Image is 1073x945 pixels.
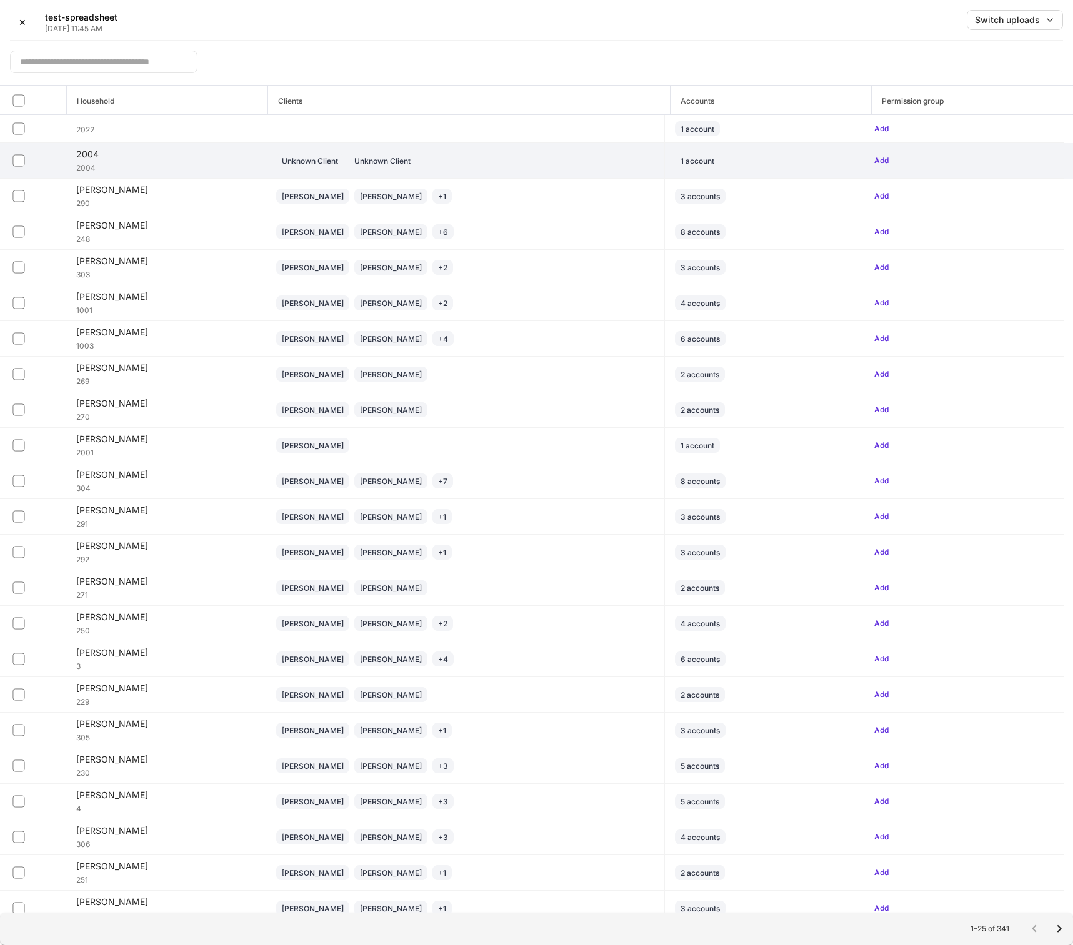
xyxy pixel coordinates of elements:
[282,796,344,808] div: [PERSON_NAME]
[874,225,889,238] div: Add
[76,753,255,766] div: [PERSON_NAME]
[66,606,266,641] td: Allen
[268,95,302,107] h6: Clients
[681,831,720,843] div: 4 accounts
[282,903,344,914] div: [PERSON_NAME]
[438,725,446,736] div: + 1
[10,10,35,35] button: ✕
[45,11,117,24] h5: test-spreadsheet
[76,290,255,303] div: [PERSON_NAME]
[66,641,266,677] td: Allen
[671,86,871,114] span: Accounts
[282,369,344,380] div: [PERSON_NAME]
[282,511,344,523] div: [PERSON_NAME]
[874,581,889,594] div: Add
[681,155,714,167] div: 1 account
[76,540,255,552] div: [PERSON_NAME]
[282,760,344,772] div: [PERSON_NAME]
[360,297,422,309] div: [PERSON_NAME]
[282,440,344,452] div: [PERSON_NAME]
[438,760,448,772] div: + 3
[874,368,889,380] button: Add
[76,184,255,196] div: [PERSON_NAME]
[76,682,255,695] div: [PERSON_NAME]
[282,190,344,202] div: [PERSON_NAME]
[76,481,255,493] div: 304
[360,689,422,701] div: [PERSON_NAME]
[282,725,344,736] div: [PERSON_NAME]
[681,262,720,274] div: 3 accounts
[76,122,255,135] div: 2022
[874,831,889,843] button: Add
[872,86,1073,114] span: Permission group
[282,653,344,665] div: [PERSON_NAME]
[282,155,338,167] div: Unknown Client
[681,226,720,238] div: 8 accounts
[874,154,889,167] div: Add
[681,333,720,345] div: 6 accounts
[681,653,720,665] div: 6 accounts
[19,16,26,29] div: ✕
[76,695,255,707] div: 229
[282,547,344,558] div: [PERSON_NAME]
[76,588,255,600] div: 271
[874,122,889,135] div: Add
[76,362,255,374] div: [PERSON_NAME]
[681,903,720,914] div: 3 accounts
[975,14,1040,26] div: Switch uploads
[282,297,344,309] div: [PERSON_NAME]
[76,196,255,209] div: 290
[360,333,422,345] div: [PERSON_NAME]
[66,784,266,819] td: Alvarez
[76,303,255,315] div: 1001
[76,801,255,814] div: 4
[874,724,889,736] button: Add
[76,161,255,173] div: 2004
[76,873,255,885] div: 251
[874,866,889,879] button: Add
[681,618,720,630] div: 4 accounts
[360,475,422,487] div: [PERSON_NAME]
[66,855,266,891] td: Alvarez
[66,428,266,463] td: Adams
[438,297,447,309] div: + 2
[681,440,714,452] div: 1 account
[874,688,889,701] button: Add
[76,410,255,422] div: 270
[438,618,447,630] div: + 2
[360,725,422,736] div: [PERSON_NAME]
[76,339,255,351] div: 1003
[66,463,266,499] td: Adams
[438,796,448,808] div: + 3
[681,475,720,487] div: 8 accounts
[681,369,719,380] div: 2 accounts
[282,404,344,416] div: [PERSON_NAME]
[874,190,889,202] button: Add
[76,232,255,244] div: 248
[66,499,266,535] td: Adams
[76,433,255,445] div: [PERSON_NAME]
[360,582,422,594] div: [PERSON_NAME]
[76,552,255,565] div: 292
[360,653,422,665] div: [PERSON_NAME]
[66,250,266,285] td: Abbott
[681,867,719,879] div: 2 accounts
[76,896,255,908] div: [PERSON_NAME]
[76,860,255,873] div: [PERSON_NAME]
[66,357,266,392] td: Abbott
[874,297,889,309] button: Add
[874,653,889,665] button: Add
[76,219,255,232] div: [PERSON_NAME]
[76,718,255,730] div: [PERSON_NAME]
[874,795,889,808] button: Add
[874,546,889,558] button: Add
[874,759,889,772] div: Add
[681,796,719,808] div: 5 accounts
